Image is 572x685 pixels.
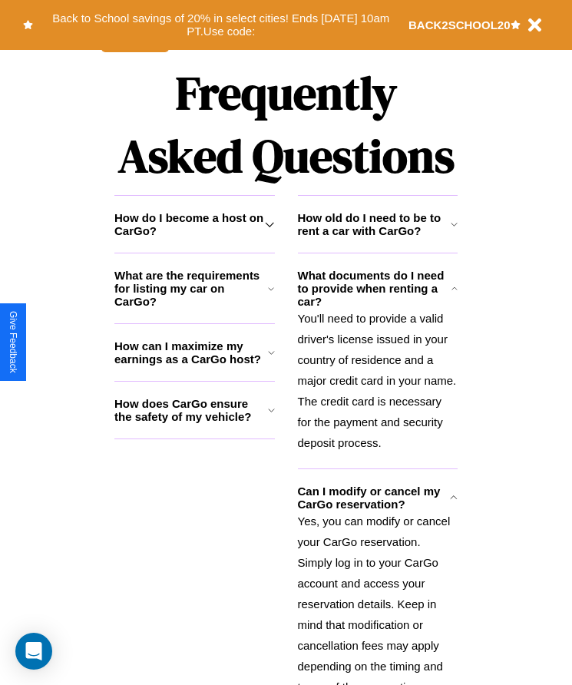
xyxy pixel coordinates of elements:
[8,311,18,373] div: Give Feedback
[298,211,451,237] h3: How old do I need to be to rent a car with CarGo?
[33,8,408,42] button: Back to School savings of 20% in select cities! Ends [DATE] 10am PT.Use code:
[298,308,458,453] p: You'll need to provide a valid driver's license issued in your country of residence and a major c...
[408,18,511,31] b: BACK2SCHOOL20
[114,269,268,308] h3: What are the requirements for listing my car on CarGo?
[15,633,52,670] div: Open Intercom Messenger
[298,485,451,511] h3: Can I modify or cancel my CarGo reservation?
[298,269,452,308] h3: What documents do I need to provide when renting a car?
[114,54,458,195] h1: Frequently Asked Questions
[114,211,265,237] h3: How do I become a host on CarGo?
[114,339,268,366] h3: How can I maximize my earnings as a CarGo host?
[114,397,268,423] h3: How does CarGo ensure the safety of my vehicle?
